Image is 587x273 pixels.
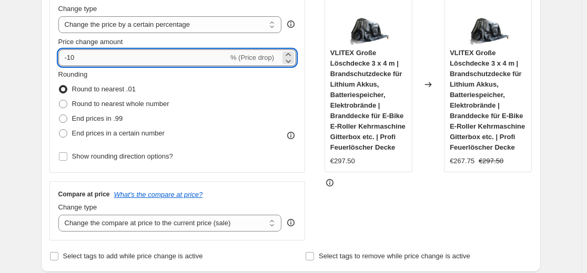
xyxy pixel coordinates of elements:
input: -15 [58,49,228,66]
span: Round to nearest .01 [72,85,136,93]
div: €267.75 [450,156,474,166]
span: Change type [58,5,97,13]
span: End prices in a certain number [72,129,165,137]
span: Select tags to add while price change is active [63,252,203,260]
span: Price change amount [58,38,123,46]
span: % (Price drop) [230,54,274,61]
span: Rounding [58,70,88,78]
span: Round to nearest whole number [72,100,169,108]
span: Show rounding direction options? [72,152,173,160]
div: €297.50 [330,156,355,166]
strike: €297.50 [479,156,503,166]
span: VLITEX Große Löschdecke 3 x 4 m | Brandschutzdecke für Lithium Akkus, Batteriespeicher, Elektrobr... [330,49,406,151]
div: help [286,19,296,29]
h3: Compare at price [58,190,110,198]
span: Change type [58,203,97,211]
span: Select tags to remove while price change is active [319,252,470,260]
span: VLITEX Große Löschdecke 3 x 4 m | Brandschutzdecke für Lithium Akkus, Batteriespeicher, Elektrobr... [450,49,525,151]
img: 61pF0LAln0L_80x.jpg [347,3,389,45]
span: End prices in .99 [72,114,123,122]
img: 61pF0LAln0L_80x.jpg [467,3,509,45]
div: help [286,217,296,228]
button: What's the compare at price? [114,191,203,198]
